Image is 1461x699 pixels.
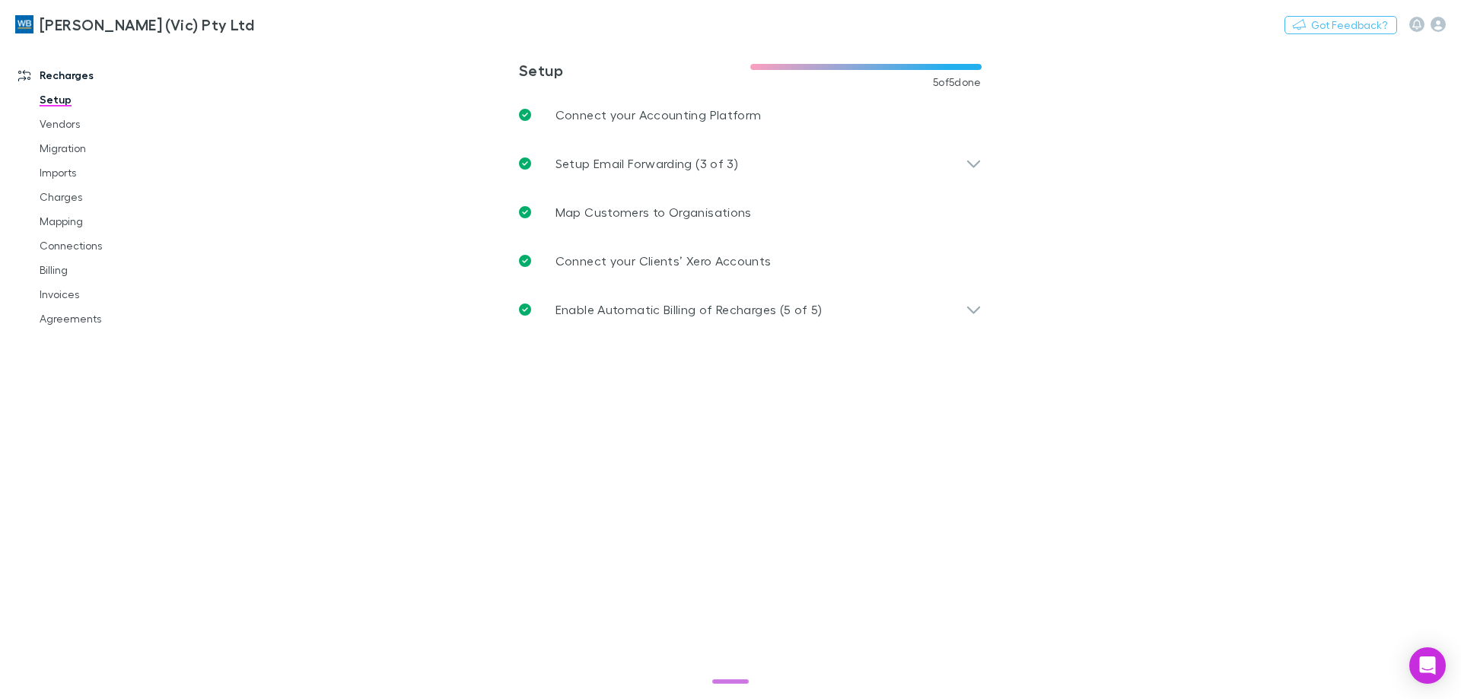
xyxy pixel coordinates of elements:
[24,136,205,160] a: Migration
[6,6,263,43] a: [PERSON_NAME] (Vic) Pty Ltd
[24,160,205,185] a: Imports
[15,15,33,33] img: William Buck (Vic) Pty Ltd's Logo
[1409,647,1446,684] div: Open Intercom Messenger
[555,300,823,319] p: Enable Automatic Billing of Recharges (5 of 5)
[24,87,205,112] a: Setup
[507,91,994,139] a: Connect your Accounting Platform
[24,307,205,331] a: Agreements
[507,285,994,334] div: Enable Automatic Billing of Recharges (5 of 5)
[555,203,752,221] p: Map Customers to Organisations
[40,15,254,33] h3: [PERSON_NAME] (Vic) Pty Ltd
[24,209,205,234] a: Mapping
[24,282,205,307] a: Invoices
[555,106,762,124] p: Connect your Accounting Platform
[3,63,205,87] a: Recharges
[1284,16,1397,34] button: Got Feedback?
[24,234,205,258] a: Connections
[507,237,994,285] a: Connect your Clients’ Xero Accounts
[24,112,205,136] a: Vendors
[555,252,772,270] p: Connect your Clients’ Xero Accounts
[24,258,205,282] a: Billing
[519,61,750,79] h3: Setup
[507,188,994,237] a: Map Customers to Organisations
[507,139,994,188] div: Setup Email Forwarding (3 of 3)
[24,185,205,209] a: Charges
[933,76,982,88] span: 5 of 5 done
[555,154,738,173] p: Setup Email Forwarding (3 of 3)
